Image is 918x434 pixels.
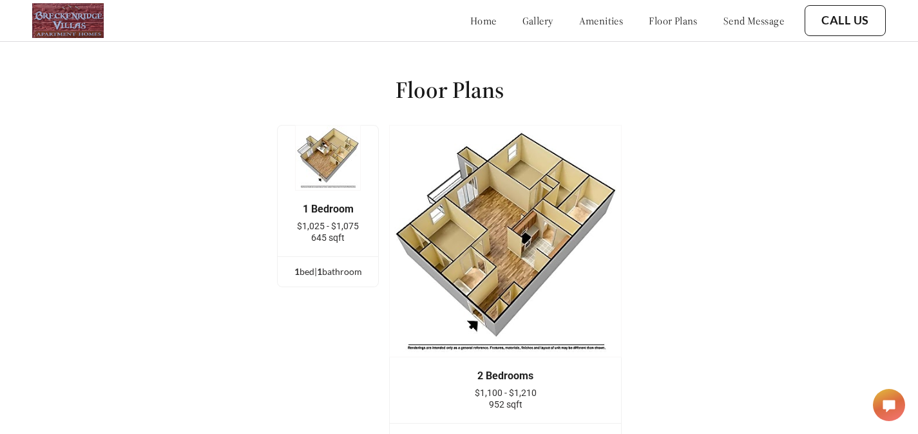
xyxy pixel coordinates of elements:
a: Call Us [821,14,869,28]
h1: Floor Plans [396,75,504,104]
span: 1 [317,266,322,277]
a: home [470,14,497,27]
span: 1 [294,266,300,277]
a: amenities [579,14,624,27]
img: example [389,125,622,357]
img: logo.png [32,3,104,38]
span: 952 sqft [489,399,522,410]
button: Call Us [805,5,886,36]
div: 1 Bedroom [297,203,359,215]
div: bed | bathroom [278,265,378,279]
span: $1,100 - $1,210 [475,388,537,398]
a: gallery [522,14,553,27]
a: floor plans [649,14,698,27]
span: 645 sqft [311,232,345,243]
img: example [295,125,361,191]
span: $1,025 - $1,075 [297,221,359,231]
a: send message [723,14,784,27]
div: 2 Bedrooms [409,370,602,382]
